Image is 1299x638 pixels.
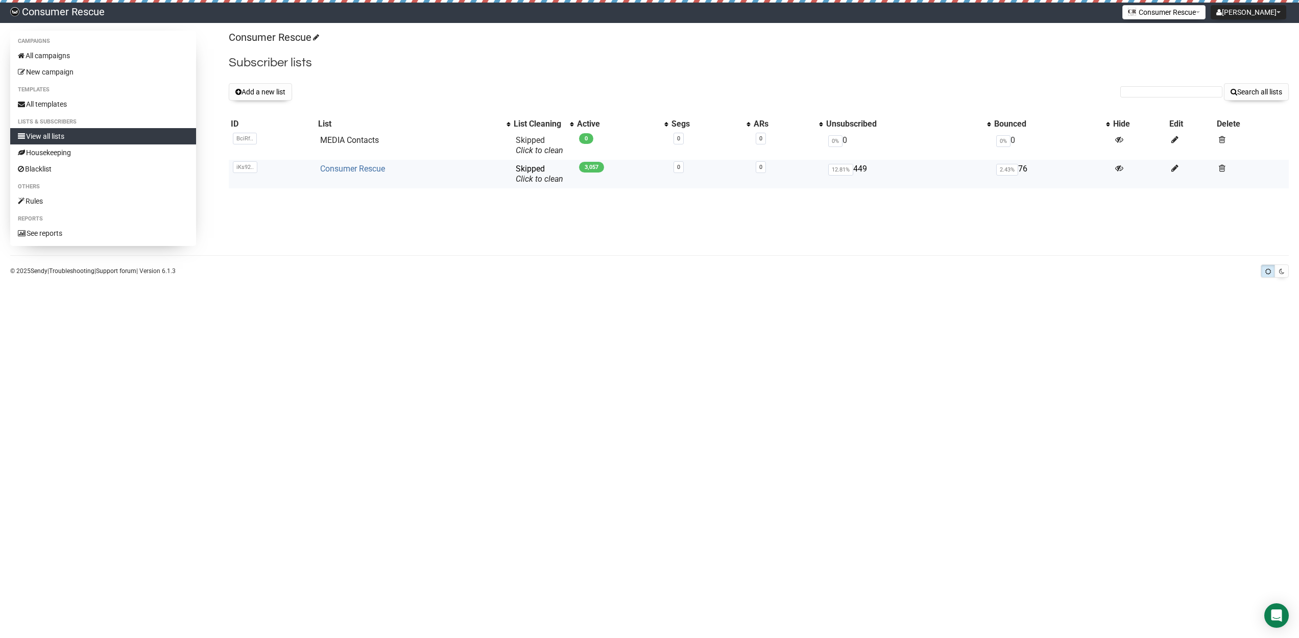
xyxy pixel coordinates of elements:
button: Consumer Rescue [1122,5,1206,19]
td: 0 [992,131,1111,160]
a: 0 [759,164,762,170]
span: BciRf.. [233,133,257,144]
span: 0% [828,135,843,147]
div: Bounced [994,119,1101,129]
td: 449 [824,160,992,188]
td: 76 [992,160,1111,188]
a: View all lists [10,128,196,144]
a: New campaign [10,64,196,80]
div: List Cleaning [514,119,565,129]
a: Housekeeping [10,144,196,161]
h2: Subscriber lists [229,54,1289,72]
button: Search all lists [1224,83,1289,101]
div: ARs [754,119,814,129]
a: Click to clean [516,145,563,155]
a: See reports [10,225,196,241]
div: Unsubscribed [826,119,982,129]
span: Skipped [516,164,563,184]
a: 0 [759,135,762,142]
div: Open Intercom Messenger [1264,603,1289,628]
div: List [318,119,501,129]
a: Sendy [31,267,47,275]
button: Add a new list [229,83,292,101]
th: Segs: No sort applied, activate to apply an ascending sort [669,117,752,131]
img: 032b32da22c39c09192400ee8204570a [10,7,19,16]
th: List: No sort applied, activate to apply an ascending sort [316,117,512,131]
a: All templates [10,96,196,112]
div: Hide [1113,119,1165,129]
th: Bounced: No sort applied, activate to apply an ascending sort [992,117,1111,131]
li: Campaigns [10,35,196,47]
a: All campaigns [10,47,196,64]
th: ARs: No sort applied, activate to apply an ascending sort [752,117,824,131]
a: Troubleshooting [49,267,94,275]
a: 0 [677,135,680,142]
a: Consumer Rescue [229,31,318,43]
th: ID: No sort applied, sorting is disabled [229,117,316,131]
img: 1.png [1128,8,1136,16]
button: [PERSON_NAME] [1211,5,1286,19]
a: MEDIA Contacts [320,135,379,145]
span: iKs92.. [233,161,257,173]
div: Delete [1217,119,1287,129]
a: Click to clean [516,174,563,184]
td: 0 [824,131,992,160]
div: Active [577,119,659,129]
li: Lists & subscribers [10,116,196,128]
span: 2.43% [996,164,1018,176]
span: 0 [579,133,593,144]
span: 0% [996,135,1011,147]
a: Rules [10,193,196,209]
a: Consumer Rescue [320,164,385,174]
th: List Cleaning: No sort applied, activate to apply an ascending sort [512,117,575,131]
th: Active: No sort applied, activate to apply an ascending sort [575,117,669,131]
th: Hide: No sort applied, sorting is disabled [1111,117,1167,131]
th: Unsubscribed: No sort applied, activate to apply an ascending sort [824,117,992,131]
a: Blacklist [10,161,196,177]
th: Edit: No sort applied, sorting is disabled [1167,117,1215,131]
div: Edit [1169,119,1213,129]
div: Segs [671,119,741,129]
p: © 2025 | | | Version 6.1.3 [10,265,176,277]
span: 12.81% [828,164,853,176]
li: Others [10,181,196,193]
span: 3,057 [579,162,604,173]
a: Support forum [96,267,136,275]
li: Reports [10,213,196,225]
div: ID [231,119,314,129]
span: Skipped [516,135,563,155]
a: 0 [677,164,680,170]
th: Delete: No sort applied, sorting is disabled [1215,117,1289,131]
li: Templates [10,84,196,96]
